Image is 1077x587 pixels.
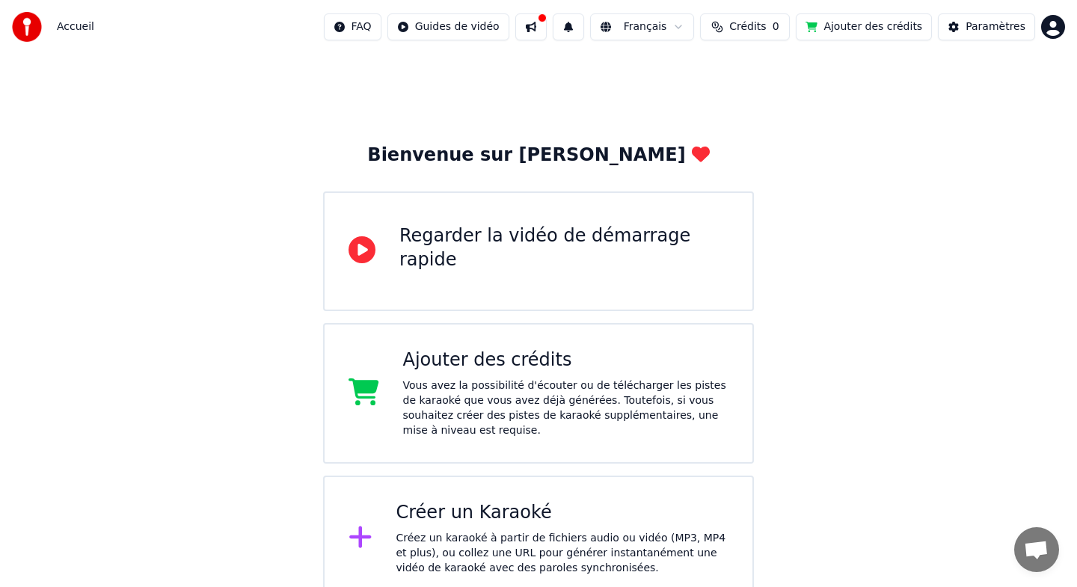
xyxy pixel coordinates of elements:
[367,144,709,168] div: Bienvenue sur [PERSON_NAME]
[12,12,42,42] img: youka
[403,348,729,372] div: Ajouter des crédits
[1014,527,1059,572] div: Ouvrir le chat
[700,13,790,40] button: Crédits0
[57,19,94,34] span: Accueil
[796,13,932,40] button: Ajouter des crédits
[403,378,729,438] div: Vous avez la possibilité d'écouter ou de télécharger les pistes de karaoké que vous avez déjà gén...
[729,19,766,34] span: Crédits
[938,13,1035,40] button: Paramètres
[387,13,509,40] button: Guides de vidéo
[324,13,381,40] button: FAQ
[966,19,1025,34] div: Paramètres
[396,501,729,525] div: Créer un Karaoké
[57,19,94,34] nav: breadcrumb
[399,224,728,272] div: Regarder la vidéo de démarrage rapide
[773,19,779,34] span: 0
[396,531,729,576] div: Créez un karaoké à partir de fichiers audio ou vidéo (MP3, MP4 et plus), ou collez une URL pour g...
